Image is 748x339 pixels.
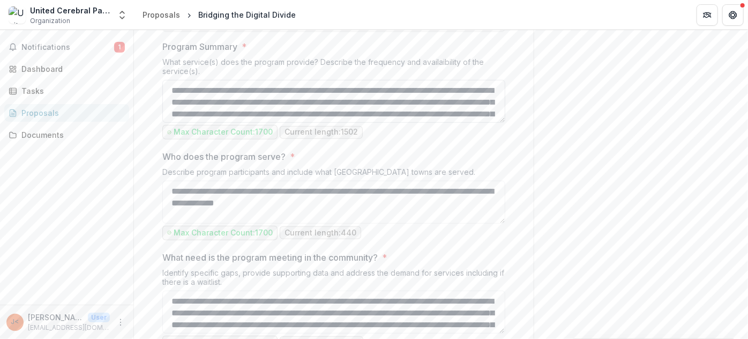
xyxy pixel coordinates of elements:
[9,6,26,24] img: United Cerebral Palsy Association of Eastern Connecticut Inc.
[198,9,296,20] div: Bridging the Digital Divide
[28,312,84,323] p: [PERSON_NAME] <[EMAIL_ADDRESS][DOMAIN_NAME]> <[EMAIL_ADDRESS][DOMAIN_NAME]>
[11,319,19,326] div: Joanna Marrero <grants@ucpect.org> <grants@ucpect.org>
[143,9,180,20] div: Proposals
[174,229,273,238] p: Max Character Count: 1700
[115,4,130,26] button: Open entity switcher
[21,85,121,97] div: Tasks
[114,316,127,329] button: More
[162,251,378,264] p: What need is the program meeting in the community?
[285,229,356,238] p: Current length: 440
[138,7,300,23] nav: breadcrumb
[162,268,505,291] div: Identify specific gaps, provide supporting data and address the demand for services including if ...
[21,107,121,119] div: Proposals
[162,167,505,181] div: Describe program participants and include what [GEOGRAPHIC_DATA] towns are served.
[162,40,237,53] p: Program Summary
[4,39,129,56] button: Notifications1
[28,323,110,333] p: [EMAIL_ADDRESS][DOMAIN_NAME]
[30,5,110,16] div: United Cerebral Palsy Association of Eastern [US_STATE] Inc.
[21,63,121,75] div: Dashboard
[138,7,184,23] a: Proposals
[4,82,129,100] a: Tasks
[4,104,129,122] a: Proposals
[162,150,286,163] p: Who does the program serve?
[21,43,114,52] span: Notifications
[285,128,358,137] p: Current length: 1502
[162,57,505,80] div: What service(s) does the program provide? Describe the frequency and availaibility of the service...
[4,60,129,78] a: Dashboard
[21,129,121,141] div: Documents
[697,4,718,26] button: Partners
[4,126,129,144] a: Documents
[174,128,273,137] p: Max Character Count: 1700
[114,42,125,53] span: 1
[30,16,70,26] span: Organization
[88,313,110,322] p: User
[722,4,744,26] button: Get Help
